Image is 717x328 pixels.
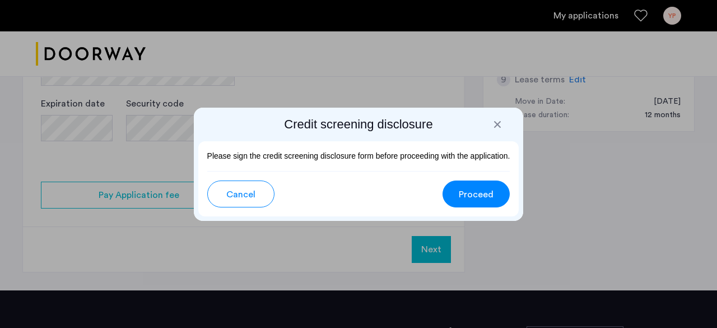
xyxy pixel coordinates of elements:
[443,181,510,207] button: button
[459,188,493,201] span: Proceed
[207,150,510,162] p: Please sign the credit screening disclosure form before proceeding with the application.
[198,117,519,132] h2: Credit screening disclosure
[207,181,274,207] button: button
[226,188,255,201] span: Cancel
